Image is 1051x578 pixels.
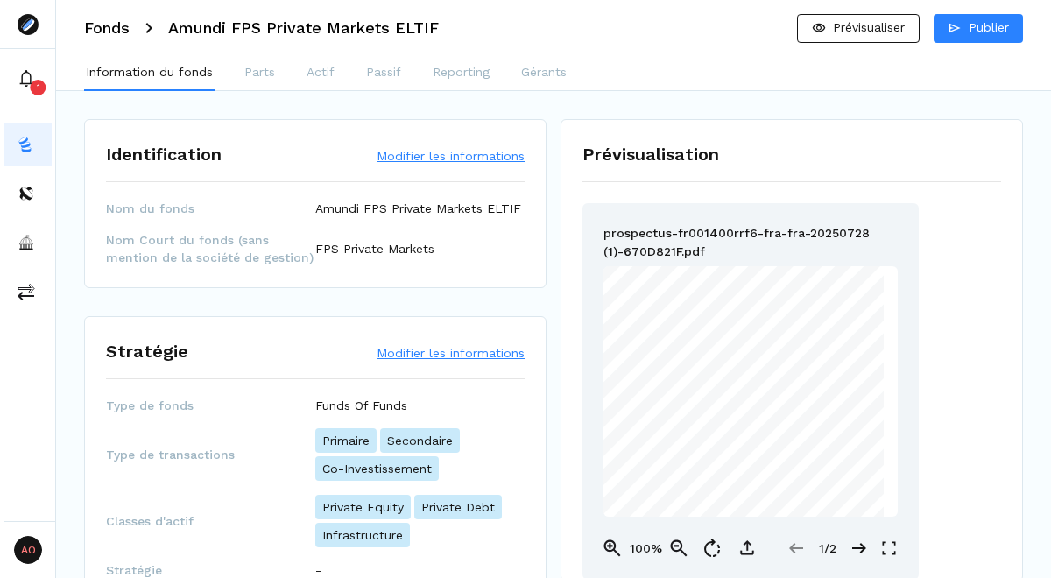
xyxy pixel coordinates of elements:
[84,56,215,91] button: Information du fonds
[674,383,820,388] span: Articles L. 214-154 à L. 214-158 du Code monétaire et financier
[315,456,439,481] p: Co-Investissement
[797,14,920,43] button: Prévisualiser
[106,446,315,463] span: Type de transactions
[315,200,521,217] p: Amundi FPS Private Markets ELTIF
[934,14,1023,43] button: Publier
[414,495,502,519] p: Private Debt
[315,240,434,257] p: FPS Private Markets
[519,56,568,91] button: Gérants
[643,503,851,507] span: QUE LE FONDS SOIT EN CONFORMITE AVEC L’ENSEMBLE DES EXIGENCES PREVUES PAR
[642,490,835,495] span: FINANCIERS CONFORMEMENT AU REGLEMENT (UE) 2023/606 DU [DATE] MODIFIANT
[366,63,401,81] p: Passif
[377,147,525,165] button: Modifier les informations
[969,18,1009,37] p: Publier
[4,123,52,166] button: funds
[651,515,843,519] span: SERONT INFORMES DES MODIFICATIONS DU PROSPECTUS EN ACCORD AVEC LES
[106,141,222,167] h1: Identification
[4,173,52,215] button: distributors
[307,63,335,81] p: Actif
[646,509,847,513] span: CES RTS. LE PROSPECTUS SERA MODIFIE EN CONSEQUENCE ET LES INVESTISSEURS
[716,466,777,470] span: DÉFINIS AUX PRÉSENTES.
[603,224,898,245] p: prospectus-fr001400rrf6-fra-fra-20250728 (1)-670D821F.pdf
[810,539,845,558] p: 1/2
[168,20,439,36] h3: Amundi FPS Private Markets ELTIF
[84,20,130,36] h3: Fonds
[364,56,403,91] button: Passif
[14,536,42,564] span: AO
[521,63,567,81] p: Gérants
[647,435,845,440] span: LE FONDS AMUNDI FPS PRIVATE MARKETS ELTIF A ÉTÉ AGRÉÉ EN TANT QUE FONDS
[431,56,491,91] button: Reporting
[642,441,850,446] span: EUROPÉEN D’INVESTISSEMENT À LONG TERME (ELTIF) CONFORMÉMENT AU RÈGLEMENT
[18,283,35,300] img: commissions
[315,523,410,547] p: Infrastructure
[380,428,460,453] p: Secondaire
[37,81,40,95] p: 1
[639,363,853,367] span: FONDS D’INVESTISSEMENT PROFESSIONNEL SPECIALISÉ CONSTITUÉ SOUS LA FORME D'UN
[833,18,905,37] p: Prévisualiser
[315,397,407,414] p: Funds Of Funds
[628,539,663,558] p: 100%
[244,63,275,81] p: Parts
[642,497,835,501] span: LE REGLEMENT (UE) 2015/760 DU [DATE], LA SOCIETE DE GESTION S’ENGAGE A CE
[18,185,35,202] img: distributors
[650,460,843,464] span: LE FONDS EST STRICTEMENT RÉSERVÉ AUX INVESTISSEURS ELIGIBLES TELS QUE
[4,222,52,264] button: asset-managers
[106,397,315,414] span: Type de fonds
[692,347,801,354] span: Amundi FPS Private Markets ELTIF
[315,495,411,519] p: Private Equity
[377,344,525,362] button: Modifier les informations
[433,63,490,81] p: Reporting
[243,56,277,91] button: Parts
[18,234,35,251] img: asset-managers
[727,408,765,413] span: PROSPECTUS
[86,63,213,81] p: Information du fonds
[305,56,336,91] button: Actif
[708,370,785,374] span: FONDS COMMUN DE PLACEMENT
[18,136,35,153] img: funds
[660,477,835,482] span: DES L’ENTREE EN APPLICATION DEFINITIVE DES NORMES TECHNIQUES DE
[4,271,52,313] button: commissions
[678,448,816,452] span: ELTIF AUPRÈS DE L'AUTORITÉ DES MARCHÉS FINANCIERS.
[106,512,315,530] span: Classes d'actif
[315,428,377,453] p: Primaire
[106,200,315,217] span: Nom du fonds
[645,484,850,489] span: REGLEMENTATION (RTS) DEVELOPPEES PAR L’AUTORITE EUROPEENNE DES MARCHES
[4,58,52,100] button: 1
[106,231,315,266] span: Nom Court du fonds (sans mention de la société de gestion)
[582,141,1001,167] h1: Prévisualisation
[106,338,188,364] h1: Stratégie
